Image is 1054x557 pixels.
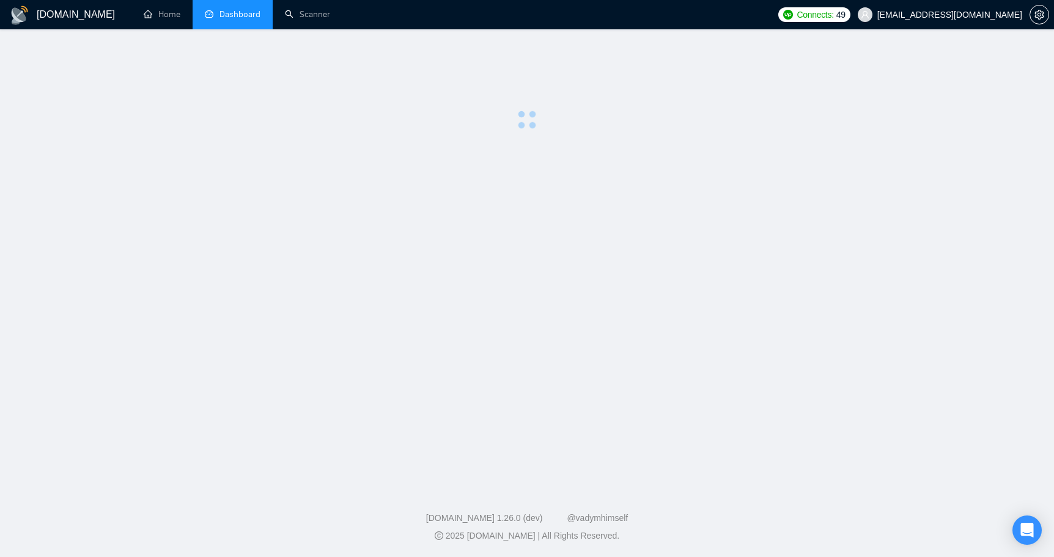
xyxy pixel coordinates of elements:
[783,10,793,20] img: upwork-logo.png
[1030,5,1049,24] button: setting
[567,513,628,523] a: @vadymhimself
[219,9,260,20] span: Dashboard
[836,8,846,21] span: 49
[10,530,1044,542] div: 2025 [DOMAIN_NAME] | All Rights Reserved.
[1030,10,1048,20] span: setting
[1012,515,1042,545] div: Open Intercom Messenger
[1030,10,1049,20] a: setting
[205,10,213,18] span: dashboard
[10,5,29,25] img: logo
[285,9,330,20] a: searchScanner
[797,8,833,21] span: Connects:
[144,9,180,20] a: homeHome
[861,10,869,19] span: user
[435,531,443,540] span: copyright
[426,513,543,523] a: [DOMAIN_NAME] 1.26.0 (dev)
